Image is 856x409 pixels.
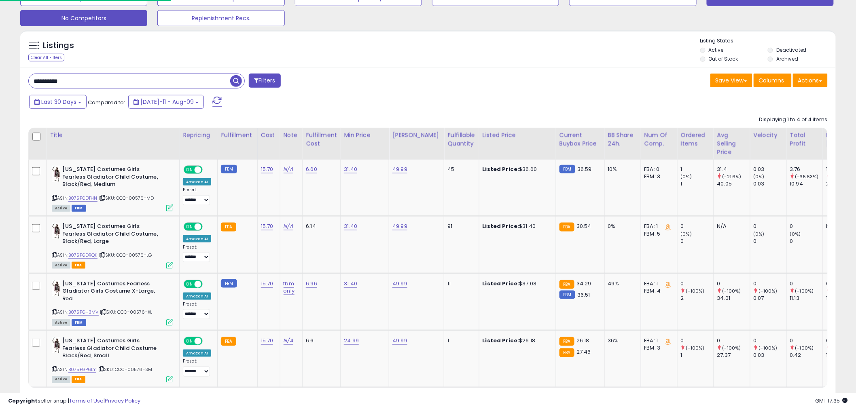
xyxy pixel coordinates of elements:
[483,165,519,173] b: Listed Price:
[52,319,70,326] span: All listings currently available for purchase on Amazon
[754,173,765,180] small: (0%)
[790,180,823,188] div: 10.94
[644,287,671,295] div: FBM: 4
[681,173,692,180] small: (0%)
[790,295,823,302] div: 11.13
[157,10,284,26] button: Replenishment Recs.
[344,165,357,173] a: 31.40
[306,337,334,344] div: 6.6
[344,280,357,288] a: 31.40
[306,131,337,148] div: Fulfillment Cost
[221,131,254,139] div: Fulfillment
[483,166,550,173] div: $36.60
[105,397,140,405] a: Privacy Policy
[344,337,359,345] a: 24.99
[447,166,472,173] div: 45
[392,280,407,288] a: 49.99
[52,337,60,353] img: 410LdmfQlJL._SL40_.jpg
[681,238,714,245] div: 0
[201,167,214,173] span: OFF
[576,337,589,344] span: 26.18
[447,280,472,287] div: 11
[717,180,750,188] div: 40.05
[717,280,750,287] div: 0
[72,376,85,383] span: FBA
[681,280,714,287] div: 0
[723,288,741,294] small: (-100%)
[790,131,820,148] div: Total Profit
[392,337,407,345] a: 49.99
[681,166,714,173] div: 1
[184,167,195,173] span: ON
[483,280,550,287] div: $37.03
[790,352,823,359] div: 0.42
[88,99,125,106] span: Compared to:
[8,397,140,405] div: seller snap | |
[43,40,74,51] h5: Listings
[306,165,317,173] a: 6.60
[221,337,236,346] small: FBA
[284,280,295,295] a: fbm only
[681,131,710,148] div: Ordered Items
[644,337,671,344] div: FBA: 1
[344,222,357,230] a: 31.40
[52,223,60,239] img: 410LdmfQlJL._SL40_.jpg
[790,231,801,237] small: (0%)
[754,295,786,302] div: 0.07
[261,280,273,288] a: 15.70
[644,173,671,180] div: FBM: 3
[183,293,211,300] div: Amazon AI
[306,280,317,288] a: 6.96
[816,397,848,405] span: 2025-09-9 17:35 GMT
[576,348,591,356] span: 27.46
[184,338,195,345] span: ON
[447,337,472,344] div: 1
[69,397,104,405] a: Terms of Use
[261,131,277,139] div: Cost
[681,231,692,237] small: (0%)
[681,295,714,302] div: 2
[483,280,519,287] b: Listed Price:
[790,238,823,245] div: 0
[754,238,786,245] div: 0
[184,223,195,230] span: ON
[52,280,173,325] div: ASIN:
[608,280,635,287] div: 49%
[100,309,152,315] span: | SKU: CCC-00576-XL
[577,165,592,173] span: 36.59
[717,131,747,156] div: Avg Selling Price
[261,165,273,173] a: 15.70
[717,352,750,359] div: 27.37
[183,350,211,357] div: Amazon AI
[644,223,671,230] div: FBA: 1
[28,54,64,61] div: Clear All Filters
[72,319,86,326] span: FBM
[576,280,591,287] span: 34.29
[559,291,575,299] small: FBM
[644,230,671,238] div: FBM: 5
[795,173,819,180] small: (-65.63%)
[52,223,173,268] div: ASIN:
[68,252,97,259] a: B075FGDRQK
[392,222,407,230] a: 49.99
[183,358,211,377] div: Preset:
[790,337,823,344] div: 0
[52,280,60,296] img: 410LdmfQlJL._SL40_.jpg
[754,180,786,188] div: 0.03
[183,245,211,263] div: Preset:
[284,165,293,173] a: N/A
[97,366,152,373] span: | SKU: CCC-00576-SM
[221,279,237,288] small: FBM
[201,338,214,345] span: OFF
[483,131,553,139] div: Listed Price
[183,235,211,242] div: Amazon AI
[392,165,407,173] a: 49.99
[576,222,591,230] span: 30.54
[776,46,807,53] label: Deactivated
[790,223,823,230] div: 0
[717,166,750,173] div: 31.4
[52,376,70,383] span: All listings currently available for purchase on Amazon
[52,205,70,212] span: All listings currently available for purchase on Amazon
[776,55,798,62] label: Archived
[559,165,575,173] small: FBM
